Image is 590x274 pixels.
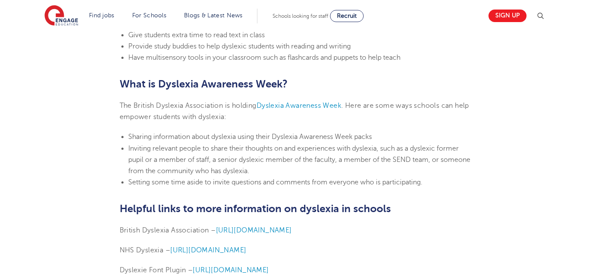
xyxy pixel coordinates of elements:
span: Give students extra time to read text in class [128,31,265,39]
a: [URL][DOMAIN_NAME] [170,246,246,254]
span: Provide study buddies to help dyslexic students with reading and writing [128,42,351,50]
img: Engage Education [44,5,78,27]
span: Inviting relevant people to share their thoughts on and experiences with dyslexia, such as a dysl... [128,145,470,175]
span: Recruit [337,13,357,19]
a: For Schools [132,12,166,19]
span: British Dyslexia Association – [120,226,216,234]
span: Setting some time aside to invite questions and comments from everyone who is participating. [128,178,422,186]
a: Recruit [330,10,364,22]
span: Schools looking for staff [273,13,328,19]
span: Dyslexie Font Plugin – [120,266,193,274]
span: NHS Dyslexia – [120,246,171,254]
a: Dyslexia Awareness Week [257,102,341,110]
b: Helpful links to more information on dyslexia in schools [120,203,391,215]
span: The British Dyslexia Association is holding [120,102,257,110]
span: Sharing information about dyslexia using their Dyslexia Awareness Week packs [128,133,372,141]
b: What is Dyslexia Awareness Week? [120,78,288,90]
span: Have multisensory tools in your classroom such as flashcards and puppets to help teach [128,54,400,61]
a: Find jobs [89,12,114,19]
a: Blogs & Latest News [184,12,243,19]
a: [URL][DOMAIN_NAME] [216,226,292,234]
a: [URL][DOMAIN_NAME] [193,266,269,274]
a: Sign up [488,10,527,22]
span: . Here are some ways schools can help empower students with dyslexia: [120,102,469,121]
